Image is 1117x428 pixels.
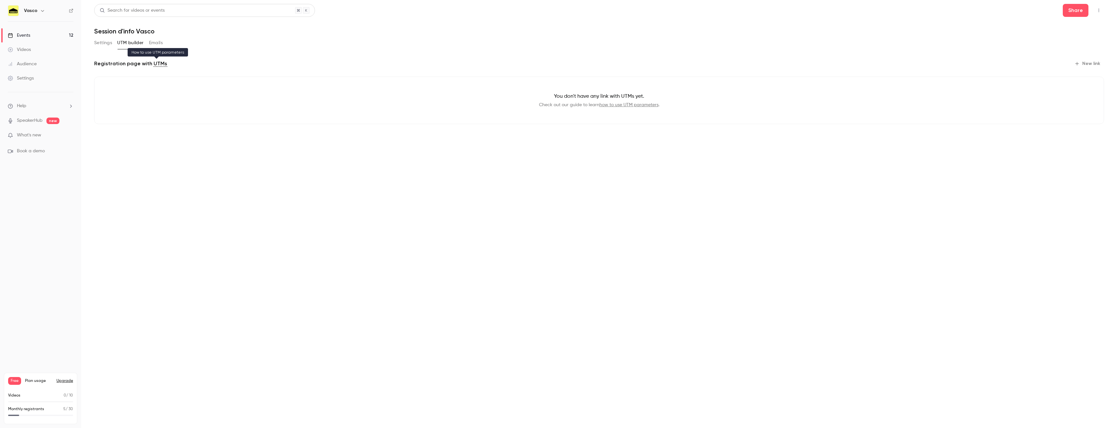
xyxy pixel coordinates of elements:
button: UTM builder [117,38,144,48]
p: / 30 [63,406,73,412]
a: SpeakerHub [17,117,43,124]
div: Events [8,32,30,39]
button: New link [1072,58,1104,69]
button: Settings [94,38,112,48]
a: how to use UTM parameters [599,103,659,107]
p: You don't have any link with UTMs yet. [105,93,1093,100]
button: Upgrade [56,378,73,384]
span: Help [17,103,26,109]
p: Registration page with [94,60,167,68]
span: Free [8,377,21,385]
span: 0 [64,394,66,397]
span: Book a demo [17,148,45,155]
span: new [46,118,59,124]
img: Vasco [8,6,19,16]
div: Search for videos or events [100,7,165,14]
a: UTMs [154,60,167,68]
li: help-dropdown-opener [8,103,73,109]
span: 5 [63,407,66,411]
div: Videos [8,46,31,53]
h6: Vasco [24,7,37,14]
h1: Session d'info Vasco [94,27,1104,35]
p: Monthly registrants [8,406,44,412]
div: Audience [8,61,37,67]
div: Settings [8,75,34,82]
p: Check out our guide to learn . [105,102,1093,108]
button: Emails [149,38,163,48]
span: What's new [17,132,41,139]
p: / 10 [64,393,73,398]
p: Videos [8,393,20,398]
iframe: Noticeable Trigger [66,132,73,138]
button: Share [1063,4,1088,17]
span: Plan usage [25,378,53,384]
